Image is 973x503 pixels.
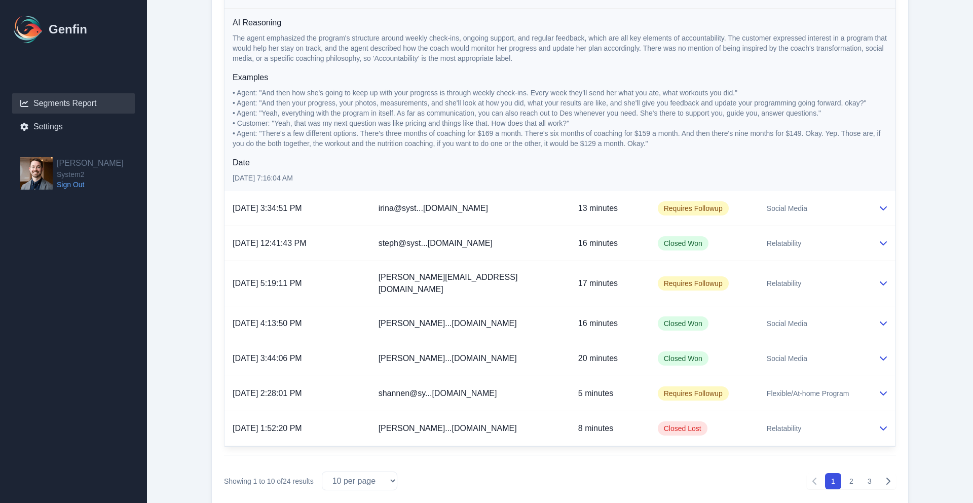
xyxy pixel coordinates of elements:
span: Closed Won [658,316,708,331]
h1: Genfin [49,21,87,38]
span: Closed Won [658,236,708,250]
p: 17 minutes [578,277,642,290]
span: [PERSON_NAME]...[DOMAIN_NAME] [379,319,517,328]
p: 5 minutes [578,387,642,400]
span: [DATE] 3:44:06 PM [233,354,302,363]
span: • Agent: "And then how she's going to keep up with your progress is through weekly check-ins. Eve... [233,89,737,97]
p: The agent emphasized the program's structure around weekly check-ins, ongoing support, and regula... [233,33,887,63]
img: Logo [12,13,45,46]
span: Requires Followup [658,386,729,401]
nav: Pagination [807,473,896,489]
h6: Date [233,157,887,169]
button: 3 [862,473,878,489]
span: [DATE] 3:34:51 PM [233,204,302,212]
span: Social Media [767,353,807,364]
p: Showing to of results [224,476,314,486]
a: Sign Out [57,179,124,190]
p: 16 minutes [578,317,642,330]
span: • Customer: "Yeah, that was my next question was like pricing and things like that. How does that... [233,119,569,127]
span: [DATE] 4:13:50 PM [233,319,302,328]
span: Closed Won [658,351,708,366]
p: 8 minutes [578,422,642,435]
button: 1 [825,473,841,489]
a: Settings [12,117,135,137]
span: [DATE] 12:41:43 PM [233,239,307,247]
span: • Agent: "There's a few different options. There's three months of coaching for $169 a month. The... [233,129,882,148]
span: steph@syst...[DOMAIN_NAME] [379,239,493,247]
span: • Agent: "And then your progress, your photos, measurements, and she'll look at how you did, what... [233,99,867,107]
span: System2 [57,169,124,179]
span: [DATE] 1:52:20 PM [233,424,302,433]
span: [DATE] 2:28:01 PM [233,389,302,398]
span: [DATE] 5:19:11 PM [233,279,302,288]
span: [PERSON_NAME][EMAIL_ADDRESS][DOMAIN_NAME] [379,273,518,294]
span: Flexible/At-home Program [767,388,849,399]
span: Relatability [767,423,801,434]
a: Segments Report [12,93,135,114]
span: • Agent: "Yeah, everything with the program in itself. As far as communication, you can also reac... [233,109,821,117]
span: Requires Followup [658,276,729,291]
span: Requires Followup [658,201,729,215]
h2: [PERSON_NAME] [57,157,124,169]
span: Closed Lost [658,421,707,436]
p: 20 minutes [578,352,642,365]
img: Jordan Stamman [20,157,53,190]
span: [PERSON_NAME]...[DOMAIN_NAME] [379,354,517,363]
span: Relatability [767,238,801,248]
span: irina@syst...[DOMAIN_NAME] [379,204,488,212]
h6: AI Reasoning [233,17,887,29]
p: 16 minutes [578,237,642,249]
span: 1 [253,477,257,485]
span: Relatability [767,278,801,289]
p: [DATE] 7:16:04 AM [233,173,887,183]
span: Social Media [767,318,807,329]
p: 13 minutes [578,202,642,214]
h6: Examples [233,71,887,84]
span: Social Media [767,203,807,213]
span: [PERSON_NAME]...[DOMAIN_NAME] [379,424,517,433]
span: 10 [267,477,275,485]
span: 24 [283,477,291,485]
button: 2 [843,473,859,489]
span: shannen@sy...[DOMAIN_NAME] [379,389,497,398]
